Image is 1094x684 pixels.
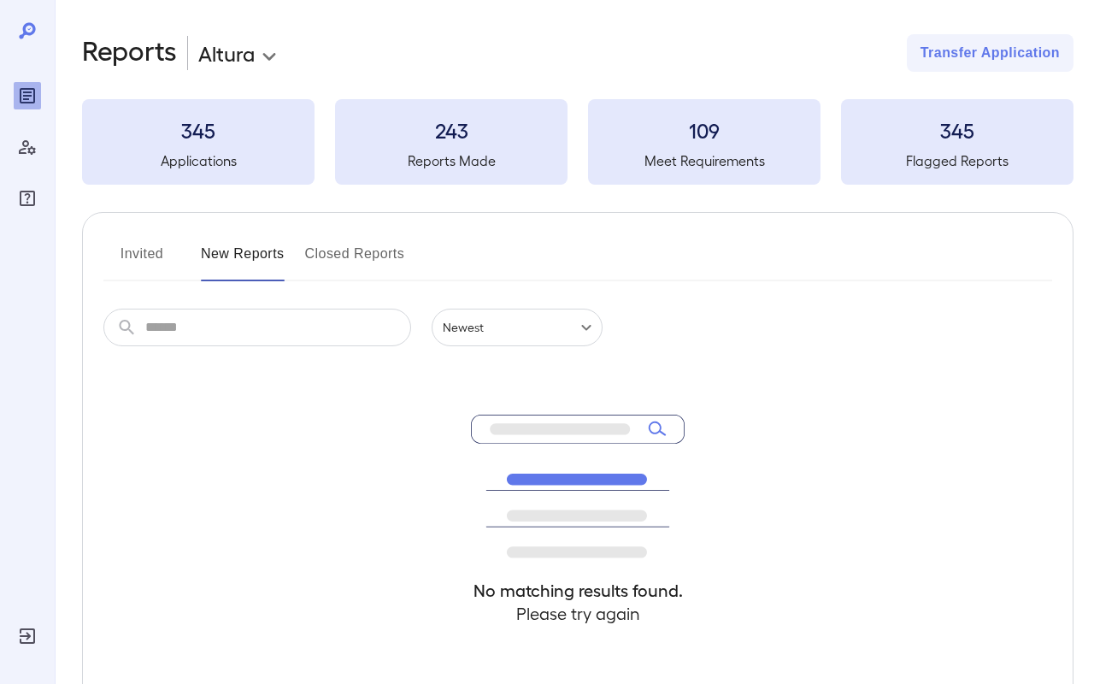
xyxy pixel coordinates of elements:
[14,133,41,161] div: Manage Users
[82,116,315,144] h3: 345
[201,240,285,281] button: New Reports
[841,150,1073,171] h5: Flagged Reports
[335,116,568,144] h3: 243
[14,622,41,650] div: Log Out
[471,602,685,625] h4: Please try again
[588,150,820,171] h5: Meet Requirements
[82,99,1073,185] summary: 345Applications243Reports Made109Meet Requirements345Flagged Reports
[103,240,180,281] button: Invited
[841,116,1073,144] h3: 345
[198,39,255,67] p: Altura
[335,150,568,171] h5: Reports Made
[14,185,41,212] div: FAQ
[907,34,1073,72] button: Transfer Application
[471,579,685,602] h4: No matching results found.
[432,309,603,346] div: Newest
[82,34,177,72] h2: Reports
[588,116,820,144] h3: 109
[14,82,41,109] div: Reports
[82,150,315,171] h5: Applications
[305,240,405,281] button: Closed Reports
